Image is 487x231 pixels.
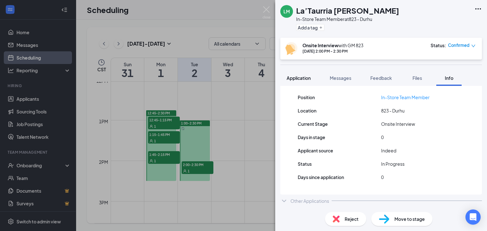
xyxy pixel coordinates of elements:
span: Onsite Interview [381,120,415,127]
div: with GM 823 [302,42,363,48]
div: In-Store Team Member at 823 - Durhu [296,16,399,22]
a: In-Store Team Member [381,94,430,100]
span: Applicant source [298,147,333,154]
span: Current Stage [298,120,328,127]
span: Reject [345,215,359,222]
button: PlusAdd a tag [296,24,324,31]
div: Open Intercom Messenger [465,209,481,225]
span: Days in stage [298,134,325,141]
span: Move to stage [394,215,425,222]
span: Confirmed [448,42,470,48]
span: Position [298,94,315,101]
span: In Progress [381,160,405,167]
span: Info [445,75,453,81]
div: Status : [431,42,446,48]
span: Indeed [381,147,396,154]
span: 0 [381,174,384,181]
svg: Ellipses [474,5,482,13]
span: Status [298,160,312,167]
span: 823 - Durhu [381,107,405,114]
span: Location [298,107,316,114]
span: down [471,44,476,48]
div: LM [283,8,290,15]
div: [DATE] 2:00 PM - 2:30 PM [302,48,363,54]
span: Files [412,75,422,81]
svg: Plus [319,26,323,29]
span: Application [287,75,311,81]
span: Messages [330,75,351,81]
span: 0 [381,134,384,141]
span: Feedback [370,75,392,81]
h1: La’Taurria [PERSON_NAME] [296,5,399,16]
span: Days since application [298,174,344,181]
svg: ChevronDown [280,197,288,205]
div: Other Applications [290,198,329,204]
b: Onsite Interview [302,42,338,48]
